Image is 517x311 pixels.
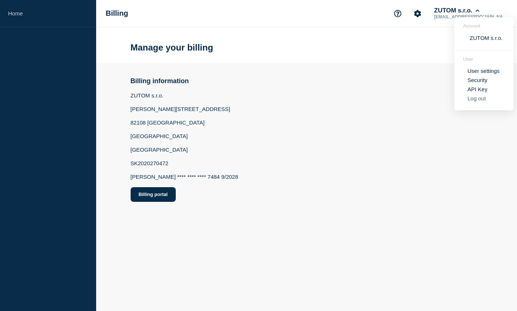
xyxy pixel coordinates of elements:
[131,133,239,139] p: [GEOGRAPHIC_DATA]
[410,6,425,21] button: Account settings
[390,6,405,21] button: Support
[467,95,486,101] button: Log out
[131,160,239,166] p: SK2020270472
[463,56,505,62] header: User
[131,92,239,99] p: ZUTOM s.r.o.
[131,42,213,53] h1: Manage your billing
[433,7,481,14] button: ZUTOM s.r.o.
[467,77,487,83] a: Security
[131,147,239,153] p: [GEOGRAPHIC_DATA]
[467,68,500,74] a: User settings
[131,119,239,126] p: 82108 [GEOGRAPHIC_DATA]
[433,14,509,19] p: [EMAIL_ADDRESS][DOMAIN_NAME]
[131,106,239,112] p: [PERSON_NAME][STREET_ADDRESS]
[131,187,176,202] button: Billing portal
[467,86,487,92] a: API Key
[131,187,239,202] a: Billing portal
[463,23,505,29] header: Account
[467,34,505,41] button: ZUTOM s.r.o.
[131,77,239,85] h2: Billing information
[106,9,128,18] h1: Billing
